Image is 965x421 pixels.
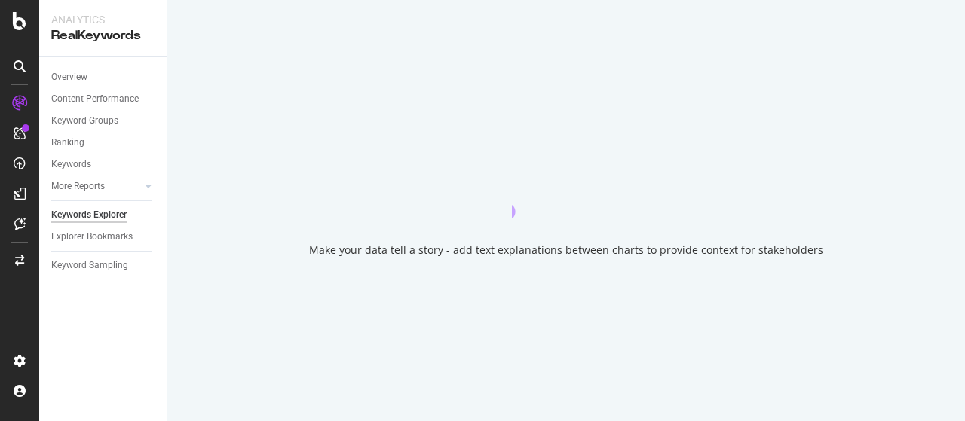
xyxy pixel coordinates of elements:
[51,69,156,85] a: Overview
[309,243,823,258] div: Make your data tell a story - add text explanations between charts to provide context for stakeho...
[512,164,620,218] div: animation
[51,207,127,223] div: Keywords Explorer
[51,91,139,107] div: Content Performance
[51,229,156,245] a: Explorer Bookmarks
[51,113,156,129] a: Keyword Groups
[51,27,155,44] div: RealKeywords
[51,157,156,172] a: Keywords
[51,12,155,27] div: Analytics
[51,258,156,273] a: Keyword Sampling
[51,91,156,107] a: Content Performance
[51,207,156,223] a: Keywords Explorer
[51,178,105,194] div: More Reports
[51,135,84,151] div: Ranking
[51,69,87,85] div: Overview
[51,258,128,273] div: Keyword Sampling
[51,113,118,129] div: Keyword Groups
[51,135,156,151] a: Ranking
[51,157,91,172] div: Keywords
[51,178,141,194] a: More Reports
[51,229,133,245] div: Explorer Bookmarks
